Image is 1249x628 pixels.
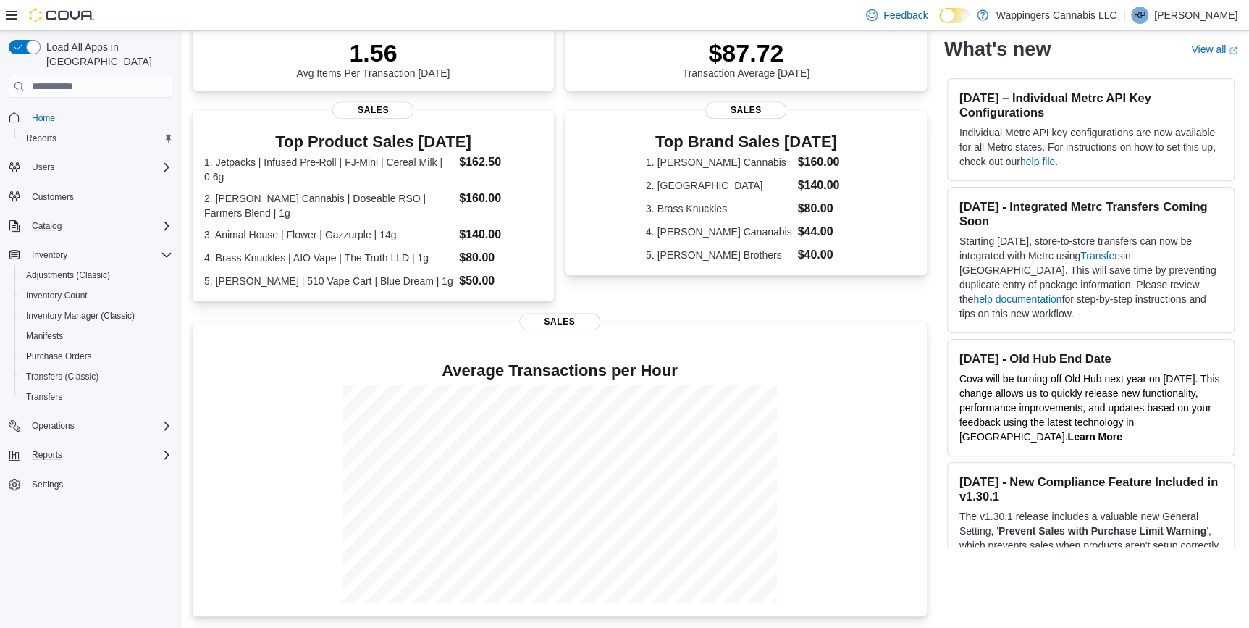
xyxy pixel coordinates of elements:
span: Customers [26,188,172,206]
input: Dark Mode [939,8,970,23]
button: Purchase Orders [14,346,178,367]
a: Customers [26,188,80,206]
a: Manifests [20,327,69,345]
button: Inventory Manager (Classic) [14,306,178,326]
span: Home [32,112,55,124]
a: Transfers (Classic) [20,368,104,385]
span: Manifests [26,330,63,342]
span: Sales [332,101,413,119]
span: Operations [32,420,75,432]
dt: 2. [GEOGRAPHIC_DATA] [646,178,792,193]
p: | [1122,7,1125,24]
span: Load All Apps in [GEOGRAPHIC_DATA] [41,40,172,69]
a: Reports [20,130,62,147]
span: Purchase Orders [20,348,172,365]
dd: $80.00 [459,249,542,267]
nav: Complex example [9,101,172,532]
h3: [DATE] – Individual Metrc API Key Configurations [959,91,1222,120]
a: View allExternal link [1191,43,1237,55]
button: Users [3,157,178,177]
button: Transfers (Classic) [14,367,178,387]
span: Inventory Manager (Classic) [20,307,172,325]
span: Reports [26,446,172,464]
img: Cova [29,8,94,22]
dd: $140.00 [797,177,846,194]
a: Inventory Manager (Classic) [20,307,140,325]
span: Inventory [26,246,172,264]
button: Inventory [26,246,73,264]
a: Inventory Count [20,287,93,304]
h2: What's new [944,38,1051,61]
div: Avg Items Per Transaction [DATE] [296,38,450,79]
span: Transfers (Classic) [20,368,172,385]
dt: 5. [PERSON_NAME] | 510 Vape Cart | Blue Dream | 1g [204,274,453,288]
a: Settings [26,476,69,493]
a: Transfers [1080,250,1123,261]
dt: 3. Brass Knuckles [646,201,792,216]
span: Inventory [32,249,67,261]
p: Wappingers Cannabis LLC [996,7,1116,24]
div: Ripal Patel [1131,7,1148,24]
h3: [DATE] - Integrated Metrc Transfers Coming Soon [959,199,1222,228]
p: Individual Metrc API key configurations are now available for all Metrc states. For instructions ... [959,125,1222,169]
dd: $162.50 [459,154,542,171]
button: Operations [26,417,80,435]
span: Catalog [32,220,62,232]
strong: Prevent Sales with Purchase Limit Warning [998,525,1206,537]
dt: 2. [PERSON_NAME] Cannabis | Doseable RSO | Farmers Blend | 1g [204,191,453,220]
dd: $160.00 [797,154,846,171]
button: Users [26,159,60,176]
dd: $160.00 [459,190,542,207]
p: The v1.30.1 release includes a valuable new General Setting, ' ', which prevents sales when produ... [959,509,1222,596]
button: Reports [3,445,178,465]
dd: $140.00 [459,226,542,243]
a: Learn More [1067,431,1122,443]
a: Adjustments (Classic) [20,267,116,284]
h3: Top Brand Sales [DATE] [646,133,846,151]
a: Transfers [20,388,68,406]
span: Settings [26,475,172,493]
h4: Average Transactions per Hour [204,362,915,380]
p: $87.72 [682,38,809,67]
dd: $50.00 [459,272,542,290]
span: Inventory Count [20,287,172,304]
span: Users [32,162,54,173]
svg: External link [1229,46,1237,54]
div: Transaction Average [DATE] [682,38,809,79]
span: Dark Mode [939,23,940,24]
span: Home [26,108,172,126]
a: Purchase Orders [20,348,98,365]
dt: 1. [PERSON_NAME] Cannabis [646,155,792,169]
span: Transfers [26,391,62,403]
dt: 3. Animal House | Flower | Gazzurple | 14g [204,227,453,242]
span: Transfers [20,388,172,406]
span: Adjustments (Classic) [20,267,172,284]
span: Customers [32,191,74,203]
span: Feedback [883,8,928,22]
span: Sales [519,313,600,330]
dt: 1. Jetpacks | Infused Pre-Roll | FJ-Mini | Cereal Milk | 0.6g [204,155,453,184]
a: help documentation [973,293,1061,305]
dt: 5. [PERSON_NAME] Brothers [646,248,792,262]
span: Adjustments (Classic) [26,269,110,281]
span: Inventory Manager (Classic) [26,310,135,322]
dt: 4. [PERSON_NAME] Cananabis [646,225,792,239]
button: Reports [14,128,178,148]
p: [PERSON_NAME] [1154,7,1237,24]
span: Catalog [26,217,172,235]
span: Purchase Orders [26,351,92,362]
span: Reports [20,130,172,147]
span: Cova will be turning off Old Hub next year on [DATE]. This change allows us to quickly release ne... [959,373,1220,443]
span: Manifests [20,327,172,345]
span: Settings [32,479,63,490]
span: Reports [32,449,62,461]
a: help file [1020,156,1055,167]
dd: $40.00 [797,246,846,264]
button: Inventory Count [14,285,178,306]
h3: [DATE] - Old Hub End Date [959,351,1222,366]
button: Customers [3,186,178,207]
button: Home [3,106,178,127]
button: Operations [3,416,178,436]
button: Inventory [3,245,178,265]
